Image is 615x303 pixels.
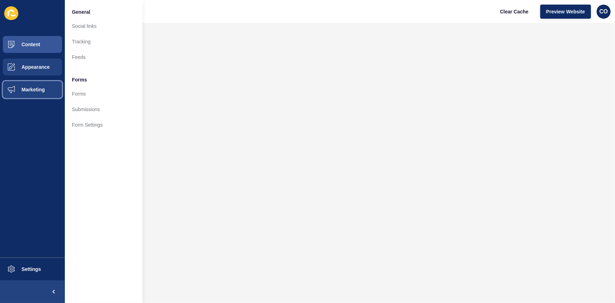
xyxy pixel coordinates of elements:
a: Feeds [65,49,142,65]
a: Tracking [65,34,142,49]
span: Preview Website [546,8,585,15]
button: Clear Cache [494,5,535,19]
span: Forms [72,76,87,83]
span: Clear Cache [500,8,529,15]
a: Submissions [65,102,142,117]
button: Preview Website [540,5,591,19]
a: Social links [65,18,142,34]
a: Forms [65,86,142,102]
span: General [72,8,90,16]
a: Form Settings [65,117,142,133]
span: CO [599,8,608,15]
